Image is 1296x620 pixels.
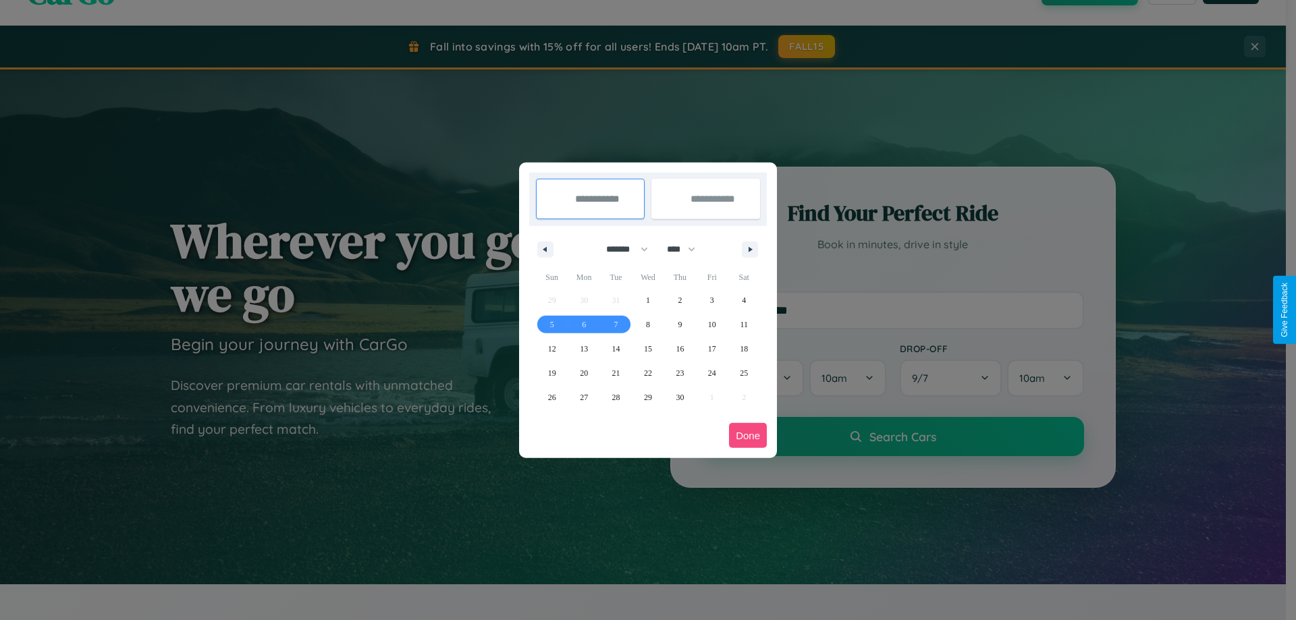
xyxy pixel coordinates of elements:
[728,266,760,288] span: Sat
[568,266,599,288] span: Mon
[632,288,664,312] button: 1
[550,312,554,337] span: 5
[632,337,664,361] button: 15
[664,337,696,361] button: 16
[614,312,618,337] span: 7
[728,337,760,361] button: 18
[600,266,632,288] span: Tue
[632,266,664,288] span: Wed
[646,288,650,312] span: 1
[664,385,696,410] button: 30
[664,288,696,312] button: 2
[708,312,716,337] span: 10
[696,337,728,361] button: 17
[710,288,714,312] span: 3
[676,361,684,385] span: 23
[600,385,632,410] button: 28
[632,385,664,410] button: 29
[632,361,664,385] button: 22
[568,337,599,361] button: 13
[568,385,599,410] button: 27
[664,312,696,337] button: 9
[708,361,716,385] span: 24
[696,361,728,385] button: 24
[740,312,748,337] span: 11
[696,288,728,312] button: 3
[664,361,696,385] button: 23
[676,385,684,410] span: 30
[632,312,664,337] button: 8
[580,361,588,385] span: 20
[536,385,568,410] button: 26
[582,312,586,337] span: 6
[580,385,588,410] span: 27
[676,337,684,361] span: 16
[664,266,696,288] span: Thu
[548,337,556,361] span: 12
[548,361,556,385] span: 19
[612,337,620,361] span: 14
[600,361,632,385] button: 21
[612,385,620,410] span: 28
[1280,283,1289,337] div: Give Feedback
[742,288,746,312] span: 4
[696,266,728,288] span: Fri
[644,361,652,385] span: 22
[644,385,652,410] span: 29
[728,288,760,312] button: 4
[728,361,760,385] button: 25
[740,361,748,385] span: 25
[568,312,599,337] button: 6
[536,312,568,337] button: 5
[600,312,632,337] button: 7
[580,337,588,361] span: 13
[696,312,728,337] button: 10
[708,337,716,361] span: 17
[644,337,652,361] span: 15
[548,385,556,410] span: 26
[678,288,682,312] span: 2
[536,361,568,385] button: 19
[740,337,748,361] span: 18
[728,312,760,337] button: 11
[612,361,620,385] span: 21
[536,337,568,361] button: 12
[646,312,650,337] span: 8
[600,337,632,361] button: 14
[568,361,599,385] button: 20
[678,312,682,337] span: 9
[536,266,568,288] span: Sun
[729,423,767,448] button: Done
